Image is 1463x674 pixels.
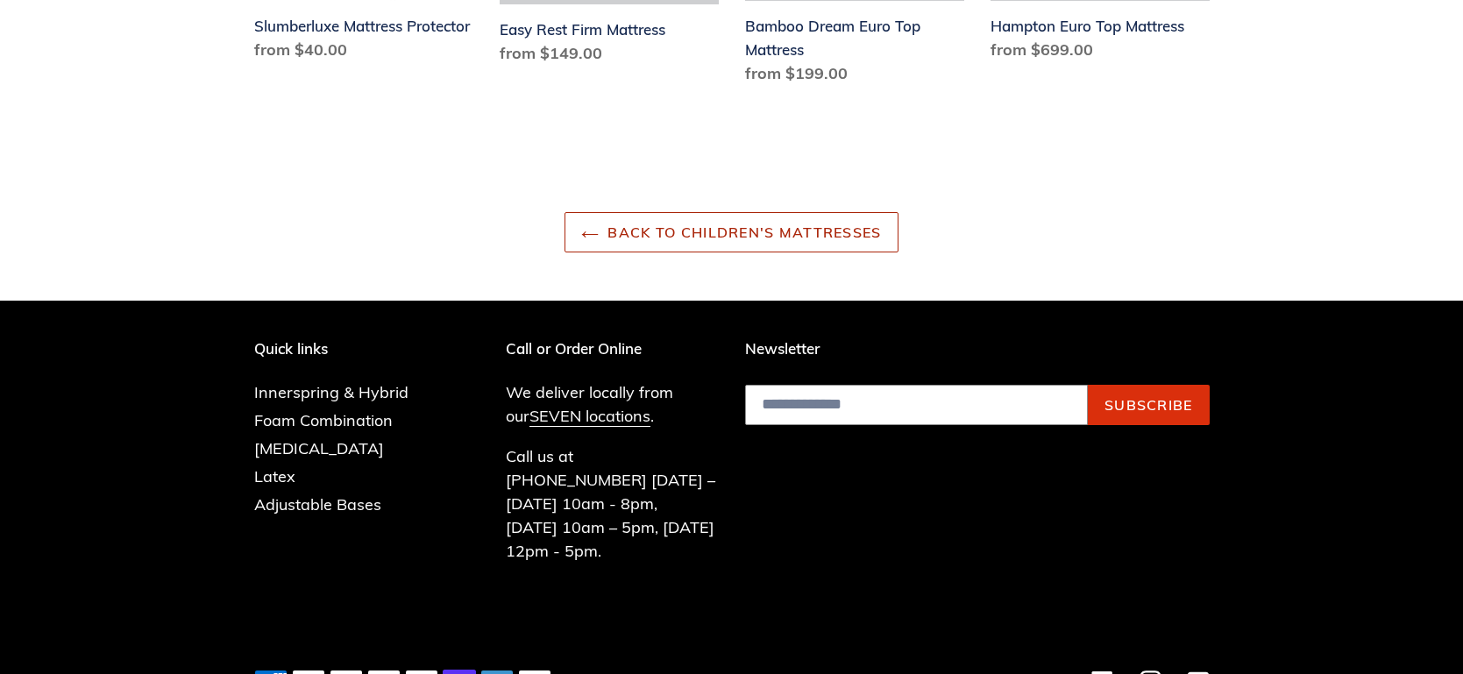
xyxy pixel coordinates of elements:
[506,444,719,563] p: Call us at [PHONE_NUMBER] [DATE] – [DATE] 10am - 8pm, [DATE] 10am – 5pm, [DATE] 12pm - 5pm.
[254,382,408,402] a: Innerspring & Hybrid
[254,466,295,486] a: Latex
[529,406,650,427] a: SEVEN locations
[254,340,435,358] p: Quick links
[1104,396,1193,414] span: Subscribe
[1088,385,1210,425] button: Subscribe
[565,212,898,252] a: Back to Children's Mattresses
[506,380,719,428] p: We deliver locally from our .
[254,438,384,458] a: [MEDICAL_DATA]
[254,410,393,430] a: Foam Combination
[745,340,1210,358] p: Newsletter
[506,340,719,358] p: Call or Order Online
[745,385,1088,425] input: Email address
[254,494,381,514] a: Adjustable Bases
